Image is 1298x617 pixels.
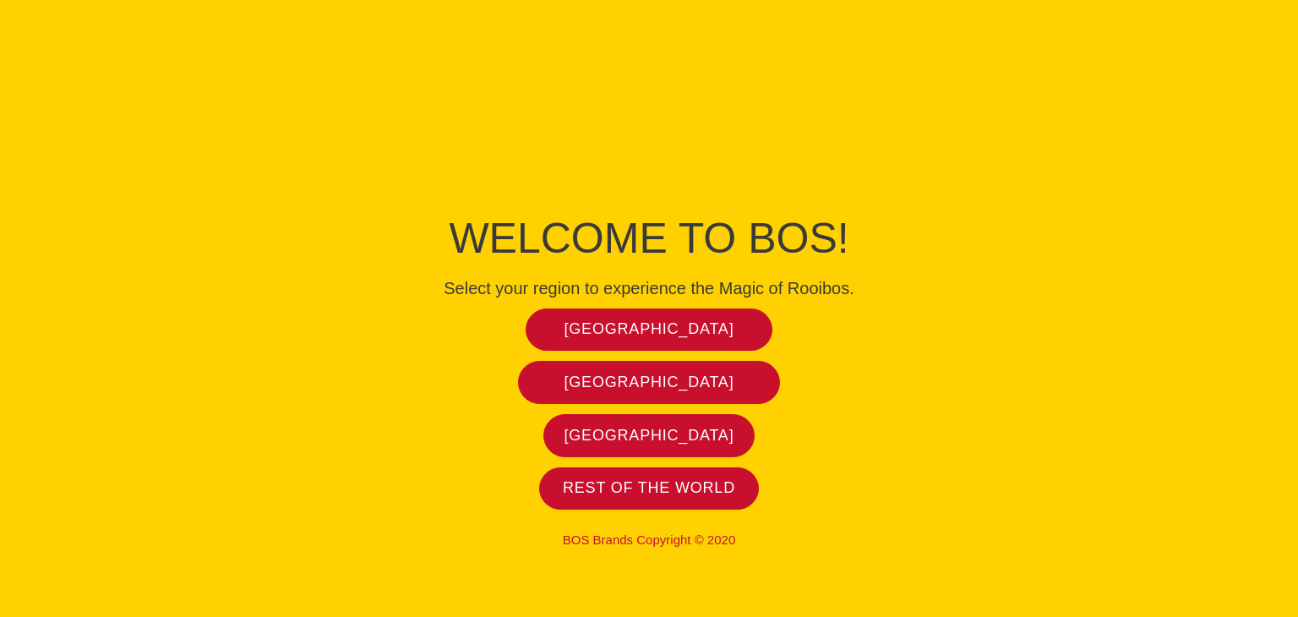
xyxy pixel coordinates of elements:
[543,414,755,457] a: [GEOGRAPHIC_DATA]
[518,361,781,404] a: [GEOGRAPHIC_DATA]
[564,319,734,339] span: [GEOGRAPHIC_DATA]
[526,308,773,352] a: [GEOGRAPHIC_DATA]
[564,373,734,392] span: [GEOGRAPHIC_DATA]
[539,467,759,511] a: Rest of the world
[269,532,1029,548] p: BOS Brands Copyright © 2020
[563,478,735,498] span: Rest of the world
[269,209,1029,268] h1: Welcome to BOS!
[564,426,734,445] span: [GEOGRAPHIC_DATA]
[269,278,1029,298] h4: Select your region to experience the Magic of Rooibos.
[586,63,712,190] img: Bos Brands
